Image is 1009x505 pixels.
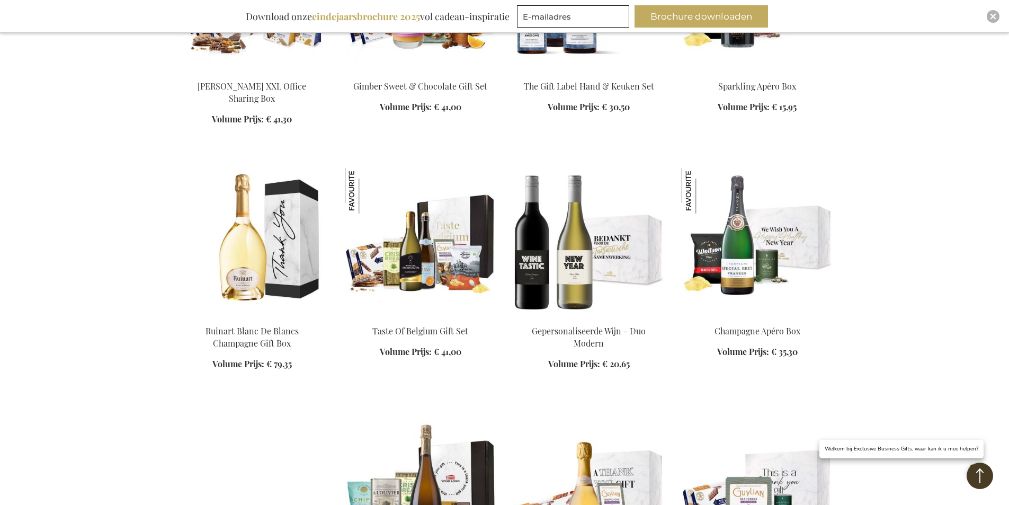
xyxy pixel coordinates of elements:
span: Volume Prijs: [380,346,432,357]
span: € 41,00 [434,101,461,112]
span: € 41,00 [434,346,461,357]
span: € 79,35 [266,358,292,369]
span: Volume Prijs: [718,101,770,112]
a: The Gift Label Hand & Keuken Set [524,81,654,92]
a: Taste Of Belgium Gift Set [372,325,468,336]
a: Ruinart Blanc De Blancs Champagne Gift Box [206,325,299,349]
span: Volume Prijs: [212,113,264,125]
a: [PERSON_NAME] XXL Office Sharing Box [198,81,306,104]
img: Champagne Apéro Box [682,168,727,214]
button: Brochure downloaden [635,5,768,28]
a: Ruinart Blanc De Blancs Champagne Gift Box [176,312,328,322]
div: Close [987,10,999,23]
span: € 15,95 [772,101,797,112]
div: Download onze vol cadeau-inspiratie [241,5,514,28]
a: Jules Destrooper XXL Office Sharing Box [176,67,328,77]
img: Taste Of Belgium Gift Set [345,168,390,214]
span: Volume Prijs: [717,346,769,357]
a: Volume Prijs: € 30,50 [548,101,630,113]
input: E-mailadres [517,5,629,28]
span: € 20,65 [602,358,630,369]
img: Champagne Apéro Box [682,168,833,316]
a: Volume Prijs: € 20,65 [548,358,630,370]
a: Volume Prijs: € 41,00 [380,346,461,358]
a: Gepersonaliseerde Wijn - Duo Modern [532,325,646,349]
a: Volume Prijs: € 41,30 [212,113,292,126]
img: Gepersonaliseerde Wijn - Duo Modern [513,168,665,316]
span: € 30,50 [602,101,630,112]
a: Volume Prijs: € 15,95 [718,101,797,113]
a: Gepersonaliseerde Wijn - Duo Modern [513,312,665,322]
span: € 41,30 [266,113,292,125]
a: Volume Prijs: € 35,30 [717,346,798,358]
span: € 35,30 [771,346,798,357]
span: Volume Prijs: [548,358,600,369]
span: Volume Prijs: [380,101,432,112]
span: Volume Prijs: [212,358,264,369]
a: Volume Prijs: € 41,00 [380,101,461,113]
a: Champagne Apéro Box [715,325,800,336]
b: eindejaarsbrochure 2025 [312,10,420,23]
img: Close [990,13,996,20]
a: Sparkling Apero Box [682,67,833,77]
img: Taste Of Belgium Gift Set [345,168,496,316]
a: Gimber Sweet & Chocolate Gift Set [345,67,496,77]
a: Gimber Sweet & Chocolate Gift Set [353,81,487,92]
form: marketing offers and promotions [517,5,632,31]
a: The Gift Label Hand & Kitchen Set [513,67,665,77]
a: Volume Prijs: € 79,35 [212,358,292,370]
img: Ruinart Blanc De Blancs Champagne Gift Box [176,168,328,316]
a: Taste Of Belgium Gift Set Taste Of Belgium Gift Set [345,312,496,322]
span: Volume Prijs: [548,101,600,112]
a: Champagne Apéro Box Champagne Apéro Box [682,312,833,322]
a: Sparkling Apéro Box [718,81,796,92]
